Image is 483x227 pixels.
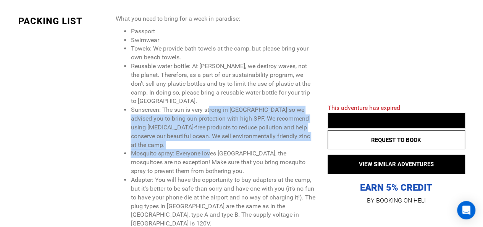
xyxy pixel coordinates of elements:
p: BY BOOKING ON HELI [328,195,465,206]
button: REQUEST TO BOOK [328,130,465,149]
li: Mosquito spray: Everyone loves [GEOGRAPHIC_DATA], the mosquitoes are no exception! Make sure that... [131,149,316,176]
li: Passport [131,27,316,36]
li: Swimwear [131,36,316,45]
div: PACKING LIST [18,15,110,28]
li: Reusable water bottle: At [PERSON_NAME], we destroy waves, not the planet. Therefore, as a part o... [131,62,316,106]
p: What you need to bring for a week in paradise: [115,15,316,23]
li: Sunscreen: The sun is very strong in [GEOGRAPHIC_DATA] so we advised you to bring sun protection ... [131,106,316,149]
button: VIEW SIMILAR ADVENTURES [328,155,465,174]
div: Open Intercom Messenger [457,201,475,219]
span: This adventure has expired [328,104,400,111]
li: Towels: We provide bath towels at the camp, but please bring your own beach towels. [131,44,316,62]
